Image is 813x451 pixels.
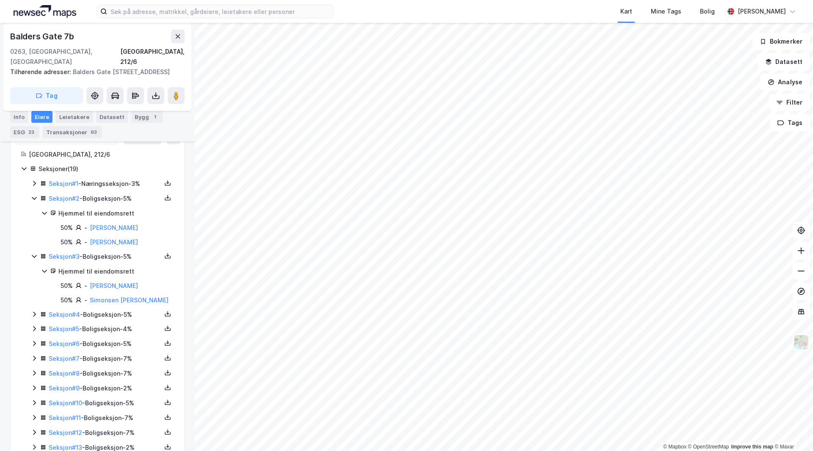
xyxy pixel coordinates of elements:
div: - Boligseksjon - 7% [49,428,161,438]
a: Seksjon#3 [49,253,80,260]
a: Seksjon#13 [49,444,82,451]
div: Bygg [131,111,163,123]
span: Tilhørende adresser: [10,68,73,75]
div: - Boligseksjon - 2% [49,383,161,393]
div: 50% [61,237,73,247]
a: [PERSON_NAME] [90,282,138,289]
button: Bokmerker [752,33,810,50]
div: - Boligseksjon - 5% [49,310,161,320]
div: Hjemmel til eiendomsrett [58,208,174,219]
div: Bolig [700,6,715,17]
button: Analyse [760,74,810,91]
a: Improve this map [731,444,773,450]
a: Seksjon#12 [49,429,82,436]
div: Balders Gate 7b [10,30,76,43]
a: Seksjon#5 [49,325,79,332]
a: Simonsen [PERSON_NAME] [90,296,169,304]
div: [PERSON_NAME] [738,6,786,17]
a: Seksjon#1 [49,180,78,187]
div: Hjemmel til eiendomsrett [58,266,174,277]
a: Seksjon#9 [49,385,80,392]
div: Datasett [96,111,128,123]
div: - Boligseksjon - 5% [49,252,161,262]
a: Seksjon#2 [49,195,80,202]
img: Z [793,334,809,350]
div: 50% [61,295,73,305]
div: 93 [89,128,99,136]
div: - Boligseksjon - 4% [49,324,161,334]
input: Søk på adresse, matrikkel, gårdeiere, leietakere eller personer [107,5,333,18]
iframe: Chat Widget [771,410,813,451]
img: logo.a4113a55bc3d86da70a041830d287a7e.svg [14,5,76,18]
div: - [84,295,87,305]
a: Seksjon#7 [49,355,80,362]
div: - [84,223,87,233]
button: Datasett [758,53,810,70]
div: Mine Tags [651,6,681,17]
div: Transaksjoner [43,126,102,138]
div: - Boligseksjon - 5% [49,194,161,204]
a: Seksjon#11 [49,414,81,421]
a: OpenStreetMap [688,444,729,450]
div: - [84,237,87,247]
div: - Boligseksjon - 7% [49,354,161,364]
button: Tag [10,87,83,104]
div: - [84,281,87,291]
div: 0263, [GEOGRAPHIC_DATA], [GEOGRAPHIC_DATA] [10,47,120,67]
div: - Næringsseksjon - 3% [49,179,161,189]
div: 50% [61,223,73,233]
a: Seksjon#4 [49,311,80,318]
div: Kart [620,6,632,17]
div: [GEOGRAPHIC_DATA], 212/6 [29,149,174,160]
div: Eiere [31,111,53,123]
a: Seksjon#8 [49,370,80,377]
a: Mapbox [663,444,686,450]
a: [PERSON_NAME] [90,224,138,231]
div: - Boligseksjon - 5% [49,398,161,408]
div: 23 [27,128,36,136]
div: Info [10,111,28,123]
div: - Boligseksjon - 7% [49,368,161,379]
div: - Boligseksjon - 7% [49,413,161,423]
div: 50% [61,281,73,291]
div: [GEOGRAPHIC_DATA], 212/6 [120,47,185,67]
a: Seksjon#6 [49,340,80,347]
div: - Boligseksjon - 5% [49,339,161,349]
div: Leietakere [56,111,93,123]
div: ESG [10,126,39,138]
div: 1 [151,113,159,121]
button: Tags [770,114,810,131]
div: Balders Gate [STREET_ADDRESS] [10,67,178,77]
button: Filter [769,94,810,111]
a: Seksjon#10 [49,399,82,407]
a: [PERSON_NAME] [90,238,138,246]
div: Seksjoner ( 19 ) [39,164,174,174]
